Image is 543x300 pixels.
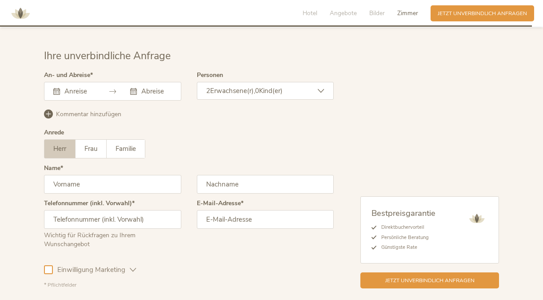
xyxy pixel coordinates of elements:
span: Frau [84,144,97,153]
label: Personen [197,72,223,78]
div: Anrede [44,130,64,136]
span: 2 [206,86,210,95]
span: Zimmer [397,9,418,17]
span: Herr [53,144,66,153]
span: Angebote [330,9,357,17]
span: Kommentar hinzufügen [56,110,121,119]
li: Persönliche Beratung [376,233,435,243]
label: Name [44,165,63,171]
span: Bilder [369,9,385,17]
label: Telefonnummer (inkl. Vorwahl) [44,200,135,207]
span: Ihre unverbindliche Anfrage [44,49,171,63]
input: Anreise [62,87,95,96]
span: Kind(er) [259,86,283,95]
li: Direktbuchervorteil [376,223,435,232]
div: * Pflichtfelder [44,281,334,289]
span: 0 [255,86,259,95]
label: E-Mail-Adresse [197,200,244,207]
input: Telefonnummer (inkl. Vorwahl) [44,210,181,229]
input: Vorname [44,175,181,194]
span: Einwilligung Marketing [53,265,130,275]
input: E-Mail-Adresse [197,210,334,229]
input: Nachname [197,175,334,194]
img: AMONTI & LUNARIS Wellnessresort [466,207,488,230]
span: Bestpreisgarantie [371,207,435,219]
span: Familie [116,144,136,153]
span: Jetzt unverbindlich anfragen [438,10,527,17]
label: An- und Abreise [44,72,93,78]
span: Jetzt unverbindlich anfragen [385,277,475,284]
span: Hotel [303,9,317,17]
span: Erwachsene(r), [210,86,255,95]
input: Abreise [139,87,172,96]
li: Günstigste Rate [376,243,435,252]
a: AMONTI & LUNARIS Wellnessresort [7,11,34,16]
div: Wichtig für Rückfragen zu Ihrem Wunschangebot [44,229,181,248]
